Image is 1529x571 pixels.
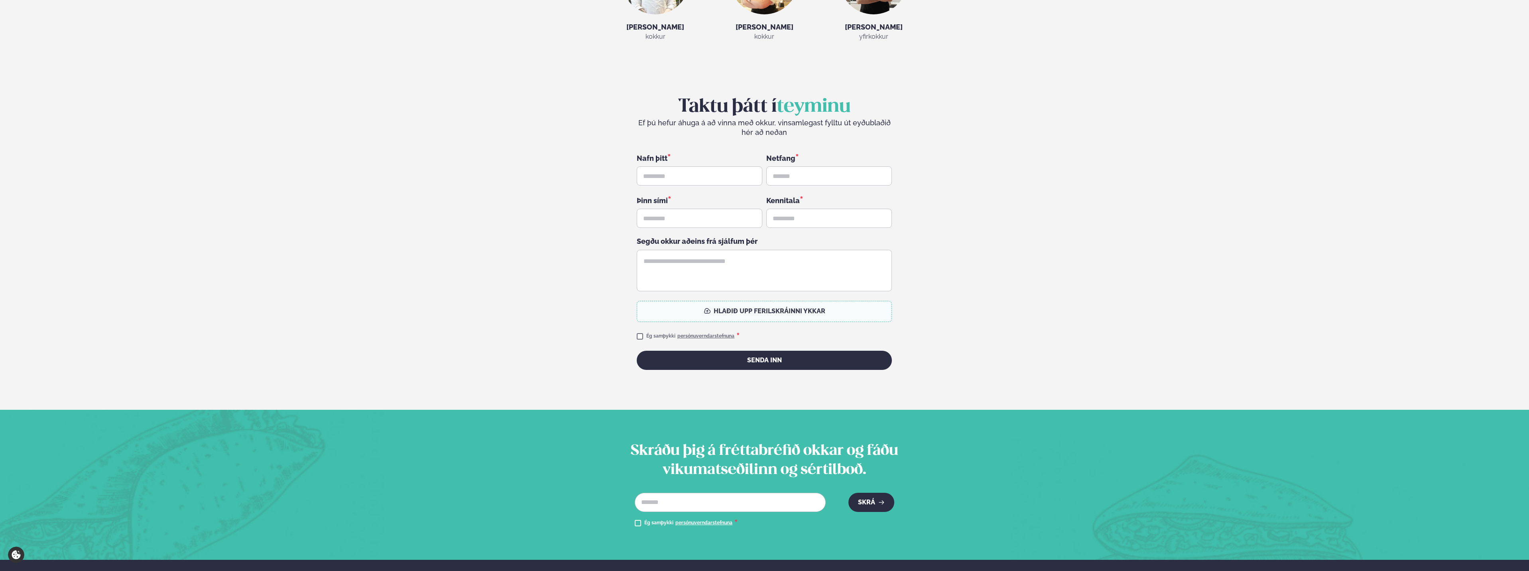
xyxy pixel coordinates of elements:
[608,32,703,41] p: kokkur
[826,22,921,32] h5: [PERSON_NAME]
[848,493,894,512] button: Skrá
[637,118,892,137] div: Ef þú hefur áhuga á að vinna með okkur, vinsamlegast fylltu út eyðublaðið hér að neðan
[714,308,825,315] span: Hlaðið upp ferilskráinni ykkar
[777,98,850,116] span: teyminu
[677,333,734,340] a: persónuverndarstefnuna
[717,32,812,41] p: kokkur
[637,153,762,163] div: Nafn þitt
[637,237,892,246] div: Segðu okkur aðeins frá sjálfum þér
[608,22,703,32] h5: [PERSON_NAME]
[766,195,892,205] div: Kennitala
[766,153,892,163] div: Netfang
[644,518,738,528] div: Ég samþykki
[8,547,24,563] a: Cookie settings
[637,195,762,205] div: Þinn sími
[637,351,892,370] button: Senda inn
[675,520,732,526] a: persónuverndarstefnuna
[608,442,921,480] h2: Skráðu þig á fréttabréfið okkar og fáðu vikumatseðilinn og sértilboð.
[646,332,740,341] div: Ég samþykki
[826,32,921,41] p: yfirkokkur
[717,22,812,32] h5: [PERSON_NAME]
[637,96,892,118] h2: Taktu þátt í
